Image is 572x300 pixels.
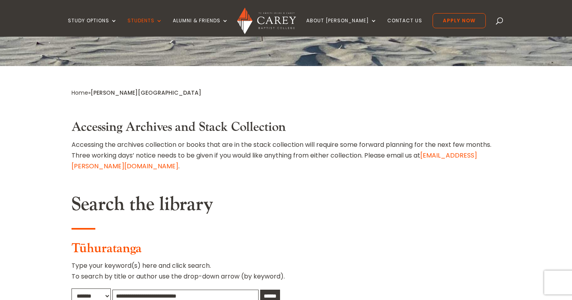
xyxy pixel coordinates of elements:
p: Accessing the archives collection or books that are in the stack collection will require some for... [71,139,500,172]
span: [PERSON_NAME][GEOGRAPHIC_DATA] [91,89,201,97]
a: Study Options [68,18,117,37]
p: Type your keyword(s) here and click search. To search by title or author use the drop-down arrow ... [71,260,500,288]
span: » [71,89,201,97]
h2: Search the library [71,193,500,220]
h3: Tūhuratanga [71,241,500,260]
a: About [PERSON_NAME] [306,18,377,37]
h3: Accessing Archives and Stack Collection [71,120,500,139]
a: Students [128,18,162,37]
a: Home [71,89,88,97]
img: Carey Baptist College [237,8,296,34]
a: Apply Now [433,13,486,28]
a: Contact Us [387,18,422,37]
a: Alumni & Friends [173,18,228,37]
